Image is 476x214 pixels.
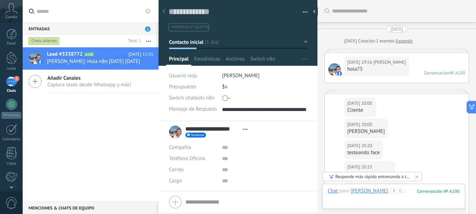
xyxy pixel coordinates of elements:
[1,137,22,142] div: Calendario
[29,37,60,45] div: Chats abiertos
[47,75,131,81] span: Añadir Canales
[169,84,196,90] span: Presupuesto
[450,70,465,76] div: № A100
[14,76,20,81] span: 1
[1,41,22,46] div: Panel
[23,201,156,214] div: Menciones & Chats de equipo
[169,93,217,104] div: Switch chatbots n8n
[1,161,22,166] div: Listas
[337,71,342,76] img: facebook-sm.svg
[328,63,341,76] span: Fredy Jordan Cordonez
[347,171,392,177] div: sera verdad otra vez
[347,149,380,156] div: testeando face
[169,178,182,183] span: Cargo
[390,26,403,32] div: [DATE]
[145,26,151,32] span: 1
[171,25,209,30] span: #agregar etiquetas
[169,106,228,112] span: Mensaje de Respuesta n8n
[347,164,374,171] div: [DATE] 20:25
[339,188,349,195] span: para
[250,56,275,66] span: Switch n8n
[1,89,22,93] div: Chats
[169,72,198,79] span: Usuario resp.
[222,81,307,93] div: $
[347,128,385,135] div: [PERSON_NAME]
[194,56,220,66] span: Estadísticas
[47,81,131,88] span: Captura leads desde Whatsapp y más!
[347,142,374,149] div: [DATE] 20:20
[396,38,413,45] a: Expandir
[222,72,260,79] span: [PERSON_NAME]
[47,58,140,65] span: [PERSON_NAME]: Hola n8n [DATE] [DATE]
[169,175,217,187] div: Cargo
[311,6,318,17] div: Ocultar
[169,164,184,175] button: Correo
[169,104,217,115] div: Mensaje de Respuesta n8n
[1,112,21,119] div: WhatsApp
[169,81,217,93] div: Presupuesto
[169,70,217,81] div: Usuario resp.
[169,142,217,153] div: Compañía
[47,51,83,58] span: Lead #3338772
[23,22,156,35] div: Entradas
[344,38,358,45] div: [DATE]
[169,56,189,66] span: Principal
[347,121,374,128] div: [DATE] 20:00
[351,188,388,194] div: Fredy Jordan Cordonez
[169,155,205,162] span: Teléfono Oficina
[347,107,374,114] div: Cliente
[347,59,374,66] div: [DATE] 19:56
[125,38,141,45] div: Total: 1
[169,95,215,101] span: Switch chatbots n8n
[6,15,17,19] span: Cuenta
[169,166,184,173] span: Correo
[373,59,406,66] span: Fredy Jordan Cordonez
[376,38,394,45] span: 2 eventos
[424,70,450,76] div: Conversación
[191,133,204,137] span: facebook
[417,188,460,194] div: 100
[226,56,245,66] span: Archivos
[38,59,43,64] img: facebook-sm.svg
[344,38,413,45] div: Creación:
[388,188,389,195] span: :
[1,66,22,71] div: Leads
[128,51,153,58] span: [DATE] 15:35
[336,174,410,180] div: Responde más rápido entrenando a tu asistente AI con tus fuentes de datos
[84,52,94,56] span: A100
[169,153,205,164] button: Teléfono Oficina
[23,47,159,70] a: Lead #3338772 A100 [DATE] 15:35 [PERSON_NAME]: Hola n8n [DATE] [DATE]
[347,100,374,107] div: [DATE] 20:00
[347,66,406,73] div: hola75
